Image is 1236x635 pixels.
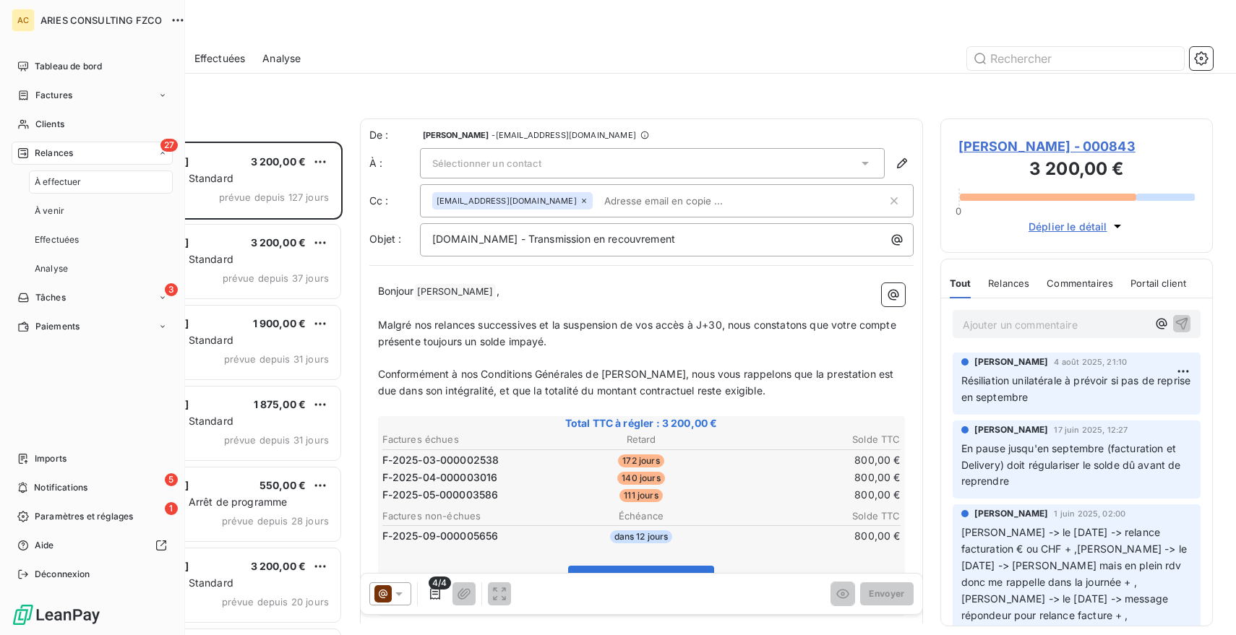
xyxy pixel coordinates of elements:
span: [PERSON_NAME] [974,507,1049,520]
span: 1 875,00 € [254,398,306,410]
span: Malgré nos relances successives et la suspension de vos accès à J+30, nous constatons que votre c... [378,319,899,347]
span: [DOMAIN_NAME] - Transmission en recouvrement [432,233,676,245]
span: Résiliation unilatérale à prévoir si pas de reprise en septembre [961,374,1194,403]
span: Clients [35,118,64,131]
span: En pause jusqu'en septembre (facturation et Delivery) doit régulariser le solde dû avant de repre... [961,442,1184,488]
span: Relances [35,147,73,160]
span: prévue depuis 31 jours [224,434,329,446]
span: ARIES CONSULTING FZCO [40,14,162,26]
span: 3 200,00 € [251,155,306,168]
span: Objet : [369,233,402,245]
td: 800,00 € [729,470,901,485]
span: Bonjour [378,285,414,297]
span: Aide [35,539,54,552]
span: F-2025-04-000003016 [382,470,498,485]
span: Notifications [34,481,87,494]
span: dans 12 jours [610,530,673,543]
span: 5 [165,473,178,486]
span: De : [369,128,420,142]
th: Factures échues [382,432,554,447]
span: 4/4 [429,576,450,589]
span: Relances [988,277,1029,289]
span: [PERSON_NAME] [974,423,1049,436]
span: Conformément à nos Conditions Générales de [PERSON_NAME], nous vous rappelons que la prestation e... [378,368,897,397]
td: F-2025-09-000005656 [382,528,554,544]
span: 0 [956,205,961,217]
span: Paramètres et réglages [35,510,133,523]
span: prévue depuis 20 jours [222,596,329,608]
button: Envoyer [860,582,913,605]
span: À venir [35,204,64,217]
span: [PERSON_NAME] [974,355,1049,368]
span: Plan de relance - Arrêt de programme [103,496,287,508]
input: Rechercher [967,47,1184,70]
span: 17 juin 2025, 12:27 [1054,426,1128,434]
input: Adresse email en copie ... [598,190,765,212]
span: 4 août 2025, 21:10 [1054,358,1127,366]
th: Retard [555,432,727,447]
span: , [497,285,499,297]
label: À : [369,156,420,170]
img: Logo LeanPay [12,603,101,626]
span: Sélectionner un contact [432,157,541,169]
span: F-2025-03-000002538 [382,453,499,467]
span: Tableau de bord [35,60,102,73]
span: Analyse [35,262,68,275]
span: Effectuées [35,233,80,246]
div: grid [69,142,343,635]
span: - [EMAIL_ADDRESS][DOMAIN_NAME] [492,131,635,139]
span: 1 juin 2025, 02:00 [1054,509,1125,518]
span: prévue depuis 37 jours [223,272,329,284]
button: Déplier le détail [1024,218,1129,235]
span: prévue depuis 31 jours [224,353,329,365]
span: Imports [35,452,66,465]
span: 111 jours [619,489,662,502]
td: 800,00 € [729,528,901,544]
span: 172 jours [618,454,664,467]
span: 3 200,00 € [251,236,306,249]
span: [PERSON_NAME] [423,131,489,139]
span: 1 900,00 € [253,317,306,329]
span: [PERSON_NAME] - 000843 [958,137,1196,156]
span: prévue depuis 127 jours [219,191,329,203]
span: [EMAIL_ADDRESS][DOMAIN_NAME] [437,196,577,205]
label: Cc : [369,194,420,208]
span: 550,00 € [259,479,306,491]
span: [PERSON_NAME] [415,284,496,301]
span: 27 [160,139,178,152]
iframe: Intercom live chat [1187,586,1222,621]
span: Effectuées [194,51,246,66]
span: À effectuer [35,176,82,189]
span: Paiements [35,320,80,333]
span: Tâches [35,291,66,304]
span: 140 jours [617,472,664,485]
span: Portail client [1130,277,1186,289]
a: Aide [12,534,173,557]
span: Factures [35,89,72,102]
th: Solde TTC [729,432,901,447]
th: Échéance [555,509,727,524]
td: 800,00 € [729,452,901,468]
span: 3 [165,283,178,296]
span: Déconnexion [35,568,90,581]
span: prévue depuis 28 jours [222,515,329,527]
div: AC [12,9,35,32]
span: 3 200,00 € [251,560,306,572]
th: Solde TTC [729,509,901,524]
h3: 3 200,00 € [958,156,1196,185]
span: F-2025-05-000003586 [382,488,499,502]
th: Factures non-échues [382,509,554,524]
span: Commentaires [1047,277,1113,289]
span: Total TTC à régler : 3 200,00 € [380,416,903,431]
span: Analyse [262,51,301,66]
span: Tout [950,277,971,289]
span: 1 [165,502,178,515]
td: 800,00 € [729,487,901,503]
span: Déplier le détail [1029,219,1107,234]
